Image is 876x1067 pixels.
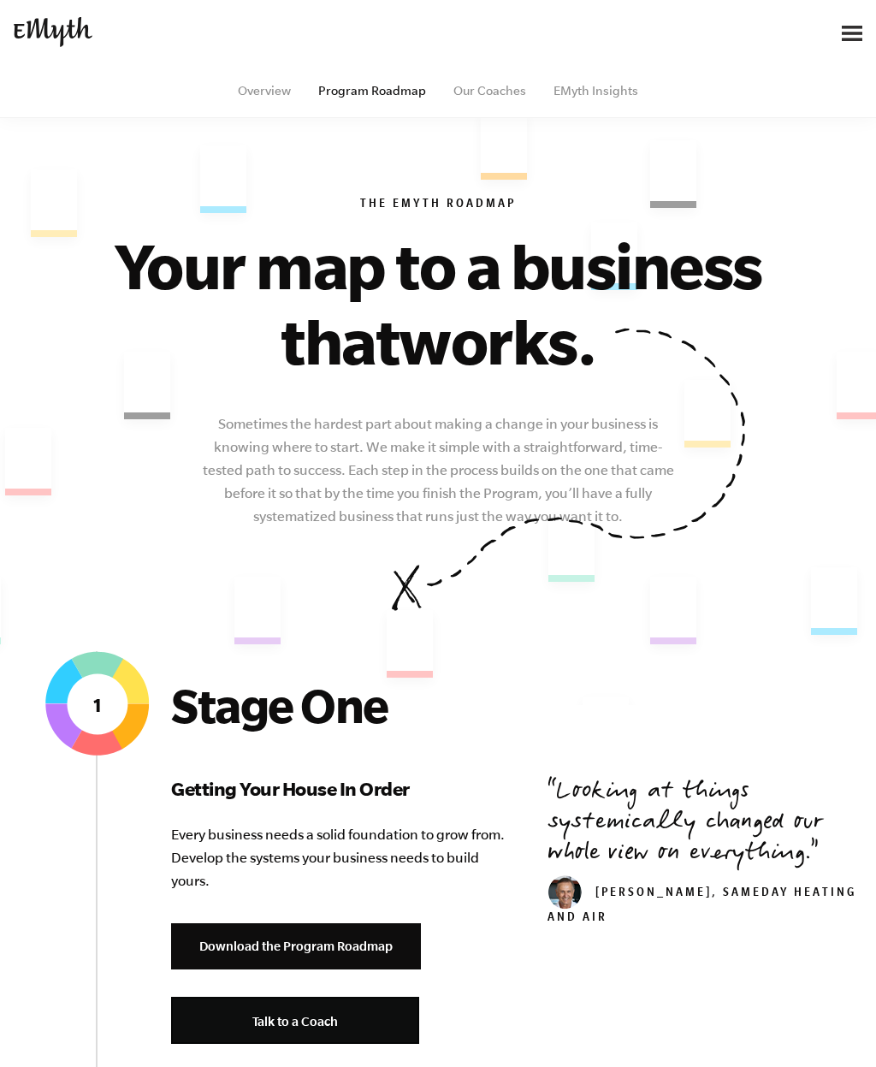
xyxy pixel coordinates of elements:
[252,1014,338,1028] span: Talk to a Coach
[553,84,638,98] a: EMyth Insights
[62,228,814,378] h1: Your map to a business that
[171,923,421,970] a: Download the Program Roadmap
[453,84,526,98] a: Our Coaches
[547,778,862,870] p: Looking at things systemically changed our whole view on everything.
[842,26,862,41] img: Open Menu
[199,412,677,528] p: Sometimes the hardest part about making a change in your business is knowing where to start. We m...
[547,887,856,926] cite: [PERSON_NAME], SameDay Heating and Air
[547,875,582,910] img: don_weaver_head_small
[790,985,876,1067] iframe: Chat Widget
[318,84,426,98] a: Program Roadmap
[171,997,419,1044] a: Talk to a Coach
[171,823,513,892] p: Every business needs a solid foundation to grow from. Develop the systems your business needs to ...
[399,305,595,376] span: works.
[171,678,513,732] h2: Stage One
[14,197,862,214] h6: The EMyth Roadmap
[238,84,291,98] a: Overview
[14,17,92,47] img: EMyth
[642,15,821,52] iframe: Embedded CTA
[171,775,513,803] h3: Getting Your House In Order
